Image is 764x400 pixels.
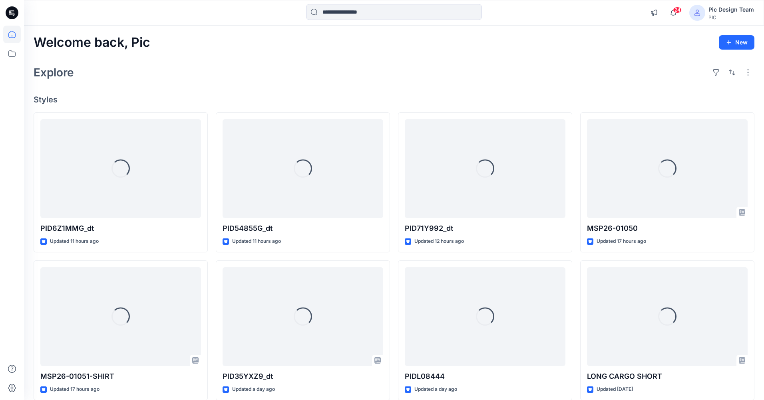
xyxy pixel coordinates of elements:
div: Pic Design Team [708,5,754,14]
p: Updated 17 hours ago [597,237,646,246]
p: MSP26-01051-SHIRT [40,371,201,382]
svg: avatar [694,10,700,16]
p: MSP26-01050 [587,223,748,234]
p: Updated 11 hours ago [232,237,281,246]
h2: Explore [34,66,74,79]
p: Updated 17 hours ago [50,385,99,394]
p: Updated [DATE] [597,385,633,394]
p: LONG CARGO SHORT [587,371,748,382]
p: PID35YXZ9_dt [223,371,383,382]
p: PIDL08444 [405,371,565,382]
button: New [719,35,754,50]
div: PIC [708,14,754,20]
p: Updated 11 hours ago [50,237,99,246]
h4: Styles [34,95,754,104]
p: Updated a day ago [414,385,457,394]
p: PID54855G_dt [223,223,383,234]
h2: Welcome back, Pic [34,35,150,50]
p: Updated a day ago [232,385,275,394]
p: PID6Z1MMG_dt [40,223,201,234]
span: 24 [673,7,682,13]
p: Updated 12 hours ago [414,237,464,246]
p: PID71Y992_dt [405,223,565,234]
